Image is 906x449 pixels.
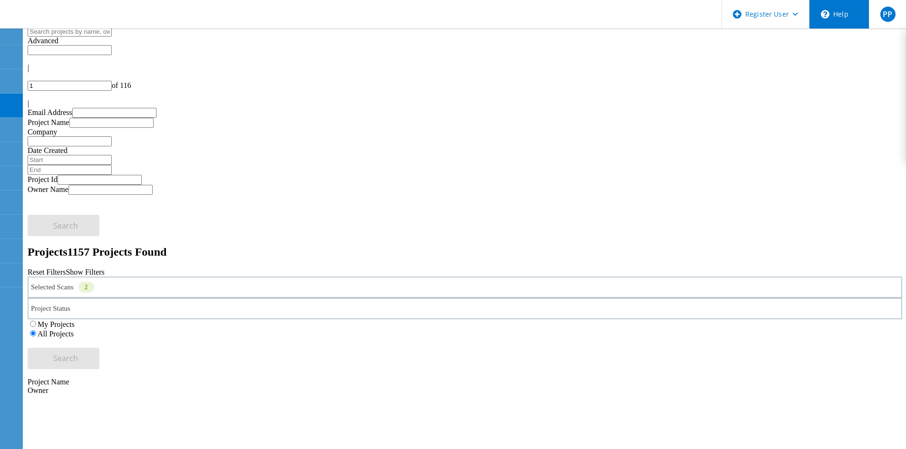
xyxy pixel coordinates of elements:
label: Project Id [28,175,58,183]
div: | [28,64,902,72]
a: Reset Filters [28,268,66,276]
span: of 116 [112,81,131,89]
input: Start [28,155,112,165]
div: Owner [28,386,902,395]
div: | [28,99,902,108]
div: 2 [78,282,94,293]
span: 1157 Projects Found [68,246,167,258]
div: Project Status [28,298,902,319]
a: Live Optics Dashboard [10,19,112,27]
label: Owner Name [28,185,68,193]
span: Advanced [28,37,58,45]
b: Projects [28,246,68,258]
span: Search [53,353,78,363]
label: Email Address [28,108,72,116]
div: Project Name [28,378,902,386]
svg: \n [821,10,829,19]
button: Search [28,348,99,369]
span: PP [883,10,892,18]
span: Search [53,220,78,231]
a: Show Filters [66,268,104,276]
div: Selected Scans [28,277,902,298]
label: My Projects [38,320,75,328]
label: Project Name [28,118,69,126]
label: Date Created [28,146,68,154]
label: All Projects [38,330,74,338]
input: End [28,165,112,175]
input: Search projects by name, owner, ID, company, etc [28,27,112,37]
label: Company [28,128,57,136]
button: Search [28,215,99,236]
